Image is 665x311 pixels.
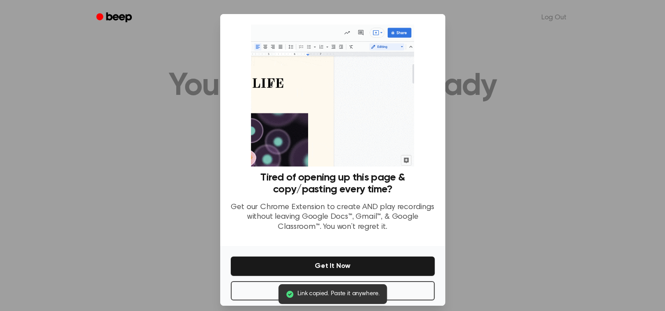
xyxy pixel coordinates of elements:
a: Log Out [533,7,575,28]
button: Get It Now [231,257,435,276]
span: Link copied. Paste it anywhere. [298,289,380,299]
h3: Tired of opening up this page & copy/pasting every time? [231,172,435,195]
button: No Thanks [231,281,435,300]
img: Beep extension in action [251,25,414,166]
p: Get our Chrome Extension to create AND play recordings without leaving Google Docs™, Gmail™, & Go... [231,203,435,232]
a: Beep [90,9,140,26]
